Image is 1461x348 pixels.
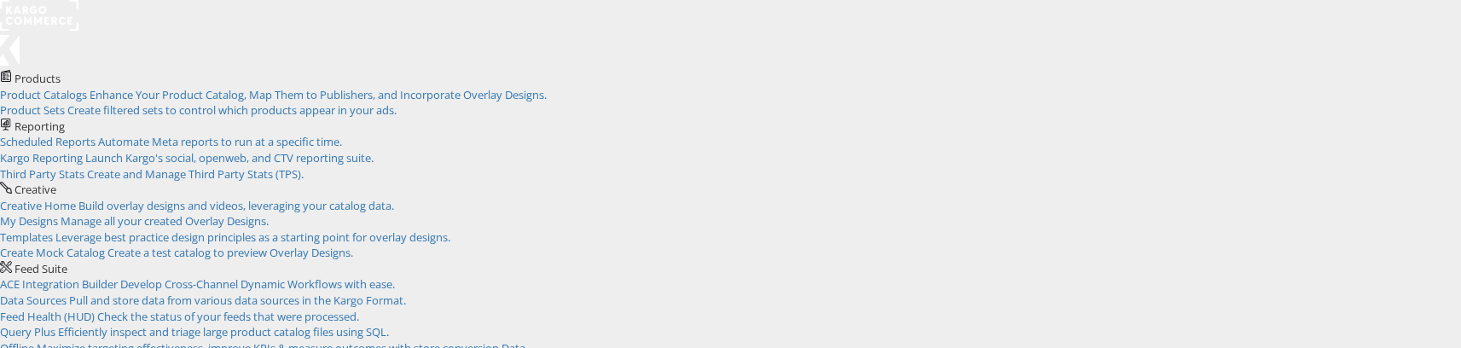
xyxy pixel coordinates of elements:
[14,182,56,197] span: Creative
[14,71,61,86] span: Products
[107,245,353,260] span: Create a test catalog to preview Overlay Designs.
[85,150,374,165] span: Launch Kargo's social, openweb, and CTV reporting suite.
[14,119,65,134] span: Reporting
[78,198,394,213] span: Build overlay designs and videos, leveraging your catalog data.
[58,324,389,339] span: Efficiently inspect and triage large product catalog files using SQL.
[67,102,397,118] span: Create filtered sets to control which products appear in your ads.
[61,213,269,229] span: Manage all your created Overlay Designs.
[14,261,67,276] span: Feed Suite
[98,134,342,149] span: Automate Meta reports to run at a specific time.
[87,166,304,182] span: Create and Manage Third Party Stats (TPS).
[97,309,359,324] span: Check the status of your feeds that were processed.
[69,293,406,308] span: Pull and store data from various data sources in the Kargo Format.
[55,229,450,245] span: Leverage best practice design principles as a starting point for overlay designs.
[120,276,395,292] span: Develop Cross-Channel Dynamic Workflows with ease.
[90,87,547,102] span: Enhance Your Product Catalog, Map Them to Publishers, and Incorporate Overlay Designs.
